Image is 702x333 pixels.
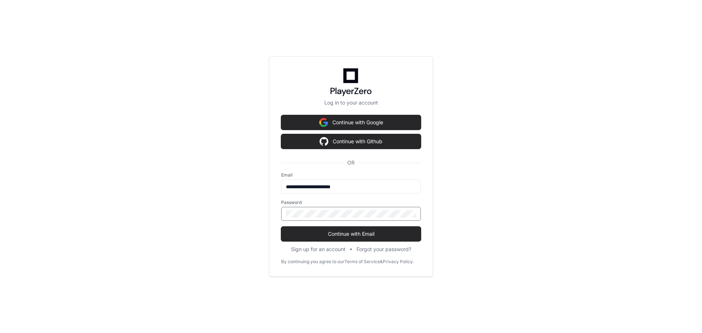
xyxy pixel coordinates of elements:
[291,246,346,253] button: Sign up for an account
[281,134,421,149] button: Continue with Github
[281,99,421,106] p: Log in to your account
[320,134,328,149] img: Sign in with google
[281,230,421,238] span: Continue with Email
[281,227,421,241] button: Continue with Email
[383,259,414,265] a: Privacy Policy.
[344,159,358,166] span: OR
[281,115,421,130] button: Continue with Google
[319,115,328,130] img: Sign in with google
[281,172,421,178] label: Email
[344,259,380,265] a: Terms of Service
[281,200,421,205] label: Password
[281,259,344,265] div: By continuing you agree to our
[380,259,383,265] div: &
[356,246,411,253] button: Forgot your password?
